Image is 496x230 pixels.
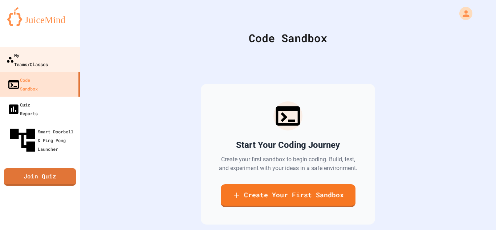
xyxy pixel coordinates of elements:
h2: Start Your Coding Journey [236,139,340,151]
a: Create Your First Sandbox [221,184,355,207]
img: logo-orange.svg [7,7,73,26]
div: Code Sandbox [98,30,478,46]
p: Create your first sandbox to begin coding. Build, test, and experiment with your ideas in a safe ... [218,155,358,173]
div: Code Sandbox [7,76,38,93]
div: My Teams/Classes [6,51,48,68]
a: Join Quiz [4,168,76,186]
div: Smart Doorbell & Ping Pong Launcher [7,125,77,156]
div: Quiz Reports [7,100,38,118]
div: My Account [452,5,474,22]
